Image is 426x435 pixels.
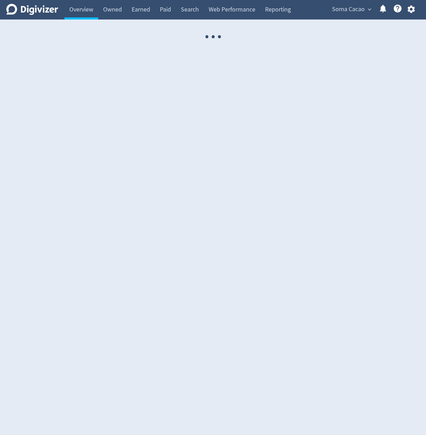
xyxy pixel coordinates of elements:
span: expand_more [366,6,373,13]
span: · [216,20,223,55]
span: · [204,20,210,55]
span: · [210,20,216,55]
button: Soma Cacao [330,4,373,15]
span: Soma Cacao [332,4,365,15]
